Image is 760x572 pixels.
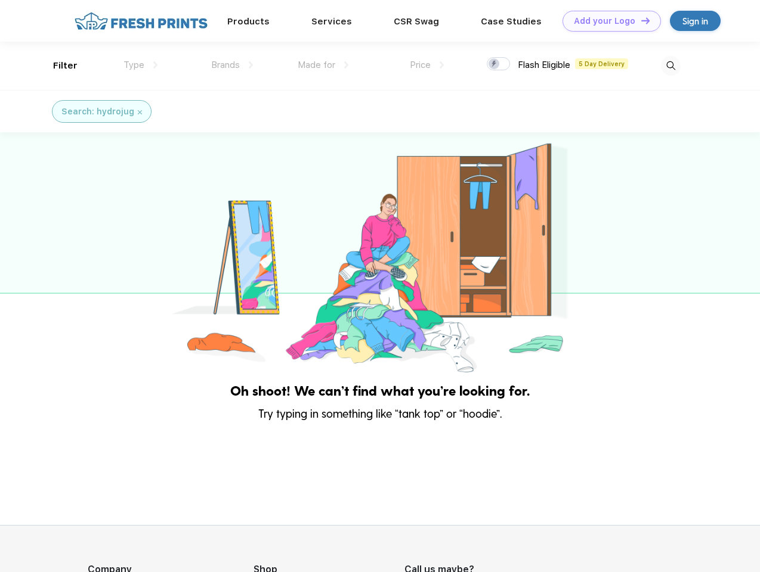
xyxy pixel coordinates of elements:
[53,59,78,73] div: Filter
[249,61,253,69] img: dropdown.png
[670,11,721,31] a: Sign in
[71,11,211,32] img: fo%20logo%202.webp
[61,105,134,118] div: Search: hydrojug
[575,58,628,69] span: 5 Day Delivery
[211,60,240,70] span: Brands
[410,60,431,70] span: Price
[123,60,144,70] span: Type
[518,60,570,70] span: Flash Eligible
[574,16,635,26] div: Add your Logo
[344,61,348,69] img: dropdown.png
[641,17,650,24] img: DT
[682,14,708,28] div: Sign in
[153,61,157,69] img: dropdown.png
[227,16,270,27] a: Products
[138,110,142,114] img: filter_cancel.svg
[440,61,444,69] img: dropdown.png
[661,56,681,76] img: desktop_search.svg
[298,60,335,70] span: Made for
